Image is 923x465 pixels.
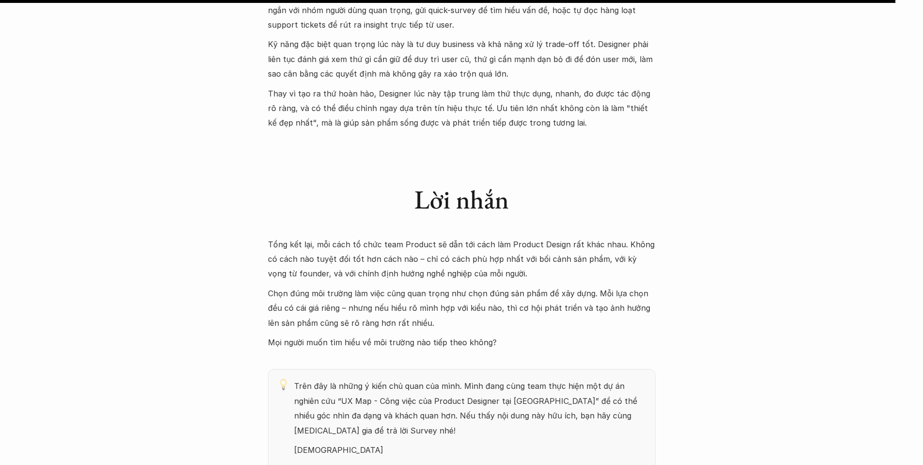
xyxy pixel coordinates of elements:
[414,184,509,215] h1: Lời nhắn
[268,37,656,81] p: Kỹ năng đặc biệt quan trọng lúc này là tư duy business và khả năng xử lý trade-off tốt. Designer ...
[268,237,656,281] p: Tổng kết lại, mỗi cách tổ chức team Product sẽ dẫn tới cách làm Product Design rất khác nhau. Khô...
[268,286,656,330] p: Chọn đúng môi trường làm việc cũng quan trọng như chọn đúng sản phẩm để xây dựng. Mỗi lựa chọn đề...
[268,86,656,130] p: Thay vì tạo ra thứ hoàn hảo, Designer lúc này tập trung làm thứ thực dụng, nhanh, đo được tác độn...
[294,379,646,438] p: Trên đây là những ý kiến chủ quan của mình. Mình đang cùng team thực hiện một dự án nghiên cứu “U...
[268,335,656,350] p: Mọi người muốn tìm hiểu về môi trường nào tiếp theo không?
[294,443,646,457] p: [DEMOGRAPHIC_DATA]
